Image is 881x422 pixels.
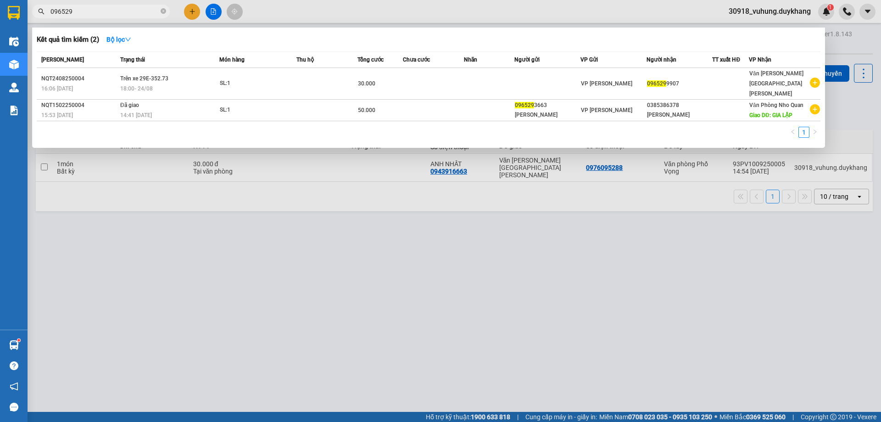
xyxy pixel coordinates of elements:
[580,56,598,63] span: VP Gửi
[515,110,580,120] div: [PERSON_NAME]
[357,56,384,63] span: Tổng cước
[647,80,666,87] span: 096529
[810,104,820,114] span: plus-circle
[464,56,477,63] span: Nhãn
[41,112,73,118] span: 15:53 [DATE]
[749,102,803,108] span: Văn Phòng Nho Quan
[99,32,139,47] button: Bộ lọcdown
[812,129,818,135] span: right
[120,102,139,108] span: Đã giao
[120,85,153,92] span: 18:00 - 24/08
[647,56,676,63] span: Người nhận
[712,56,740,63] span: TT xuất HĐ
[749,112,792,118] span: Giao DĐ: GIA LẬP
[647,79,712,89] div: 9907
[809,127,820,138] li: Next Page
[220,105,289,115] div: SL: 1
[798,127,809,138] li: 1
[787,127,798,138] button: left
[120,75,168,82] span: Trên xe 29E-352.73
[790,129,796,135] span: left
[647,110,712,120] div: [PERSON_NAME]
[41,101,117,110] div: NQT1502250004
[9,83,19,92] img: warehouse-icon
[749,56,771,63] span: VP Nhận
[41,85,73,92] span: 16:06 [DATE]
[647,101,712,110] div: 0385386378
[17,339,20,342] sup: 1
[515,102,534,108] span: 096529
[581,107,632,113] span: VP [PERSON_NAME]
[296,56,314,63] span: Thu hộ
[120,56,145,63] span: Trạng thái
[9,37,19,46] img: warehouse-icon
[10,361,18,370] span: question-circle
[810,78,820,88] span: plus-circle
[358,80,375,87] span: 30.000
[809,127,820,138] button: right
[358,107,375,113] span: 50.000
[9,106,19,115] img: solution-icon
[106,36,131,43] strong: Bộ lọc
[787,127,798,138] li: Previous Page
[37,35,99,45] h3: Kết quả tìm kiếm ( 2 )
[219,56,245,63] span: Món hàng
[161,8,166,14] span: close-circle
[514,56,540,63] span: Người gửi
[41,74,117,84] div: NQT2408250004
[125,36,131,43] span: down
[50,6,159,17] input: Tìm tên, số ĐT hoặc mã đơn
[8,6,20,20] img: logo-vxr
[749,70,803,97] span: Văn [PERSON_NAME][GEOGRAPHIC_DATA][PERSON_NAME]
[38,8,45,15] span: search
[10,382,18,391] span: notification
[581,80,632,87] span: VP [PERSON_NAME]
[120,112,152,118] span: 14:41 [DATE]
[9,340,19,350] img: warehouse-icon
[9,60,19,69] img: warehouse-icon
[10,403,18,411] span: message
[41,56,84,63] span: [PERSON_NAME]
[515,101,580,110] div: 3663
[220,79,289,89] div: SL: 1
[403,56,430,63] span: Chưa cước
[161,7,166,16] span: close-circle
[799,127,809,137] a: 1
